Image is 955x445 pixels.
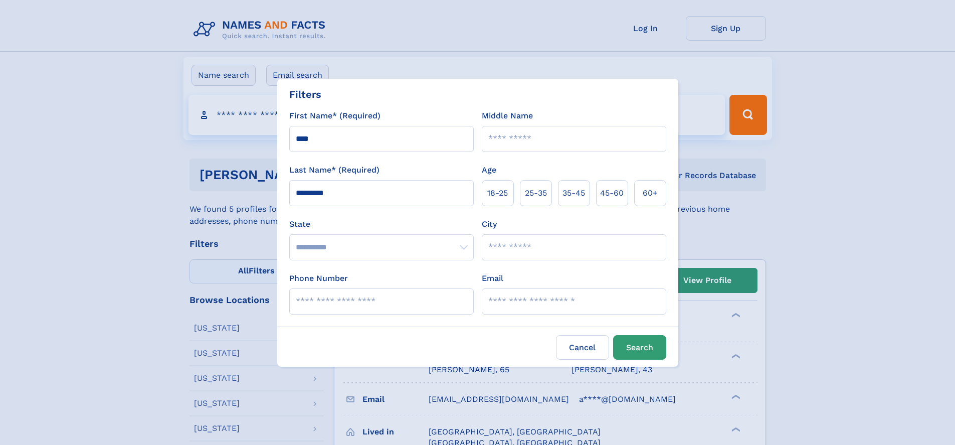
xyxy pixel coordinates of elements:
label: Email [482,272,503,284]
label: First Name* (Required) [289,110,380,122]
label: Last Name* (Required) [289,164,379,176]
span: 35‑45 [562,187,585,199]
label: City [482,218,497,230]
label: Cancel [556,335,609,360]
span: 18‑25 [487,187,508,199]
span: 25‑35 [525,187,547,199]
label: State [289,218,474,230]
span: 60+ [643,187,658,199]
div: Filters [289,87,321,102]
label: Age [482,164,496,176]
label: Middle Name [482,110,533,122]
span: 45‑60 [600,187,624,199]
label: Phone Number [289,272,348,284]
button: Search [613,335,666,360]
